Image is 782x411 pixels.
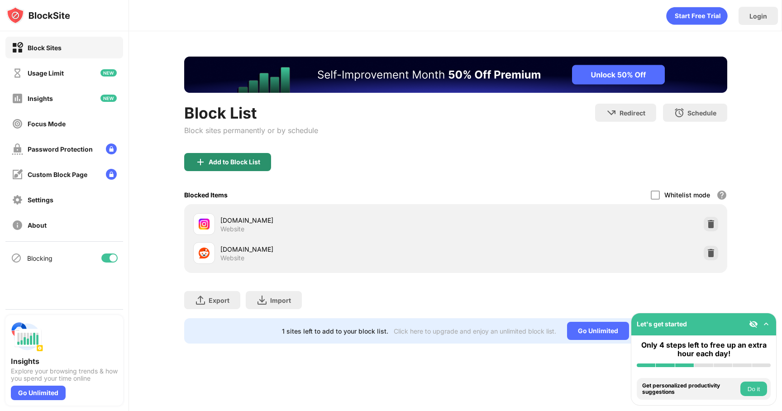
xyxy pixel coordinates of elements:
[12,118,23,129] img: focus-off.svg
[6,6,70,24] img: logo-blocksite.svg
[567,322,629,340] div: Go Unlimited
[220,215,456,225] div: [DOMAIN_NAME]
[184,57,727,93] iframe: Banner
[282,327,388,335] div: 1 sites left to add to your block list.
[12,143,23,155] img: password-protection-off.svg
[620,109,645,117] div: Redirect
[12,169,23,180] img: customize-block-page-off.svg
[642,382,738,396] div: Get personalized productivity suggestions
[199,219,210,229] img: favicons
[100,69,117,76] img: new-icon.svg
[11,386,66,400] div: Go Unlimited
[209,158,260,166] div: Add to Block List
[687,109,716,117] div: Schedule
[11,320,43,353] img: push-insights.svg
[184,104,318,122] div: Block List
[184,191,228,199] div: Blocked Items
[12,220,23,231] img: about-off.svg
[28,196,53,204] div: Settings
[220,225,244,233] div: Website
[12,194,23,205] img: settings-off.svg
[220,244,456,254] div: [DOMAIN_NAME]
[749,12,767,20] div: Login
[220,254,244,262] div: Website
[27,254,52,262] div: Blocking
[106,169,117,180] img: lock-menu.svg
[106,143,117,154] img: lock-menu.svg
[28,171,87,178] div: Custom Block Page
[11,368,118,382] div: Explore your browsing trends & how you spend your time online
[664,191,710,199] div: Whitelist mode
[209,296,229,304] div: Export
[270,296,291,304] div: Import
[100,95,117,102] img: new-icon.svg
[637,341,771,358] div: Only 4 steps left to free up an extra hour each day!
[28,221,47,229] div: About
[184,126,318,135] div: Block sites permanently or by schedule
[12,67,23,79] img: time-usage-off.svg
[28,120,66,128] div: Focus Mode
[12,42,23,53] img: block-on.svg
[762,320,771,329] img: omni-setup-toggle.svg
[12,93,23,104] img: insights-off.svg
[740,382,767,396] button: Do it
[28,145,93,153] div: Password Protection
[394,327,556,335] div: Click here to upgrade and enjoy an unlimited block list.
[637,320,687,328] div: Let's get started
[11,253,22,263] img: blocking-icon.svg
[11,357,118,366] div: Insights
[28,95,53,102] div: Insights
[666,7,728,25] div: animation
[28,44,62,52] div: Block Sites
[749,320,758,329] img: eye-not-visible.svg
[199,248,210,258] img: favicons
[28,69,64,77] div: Usage Limit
